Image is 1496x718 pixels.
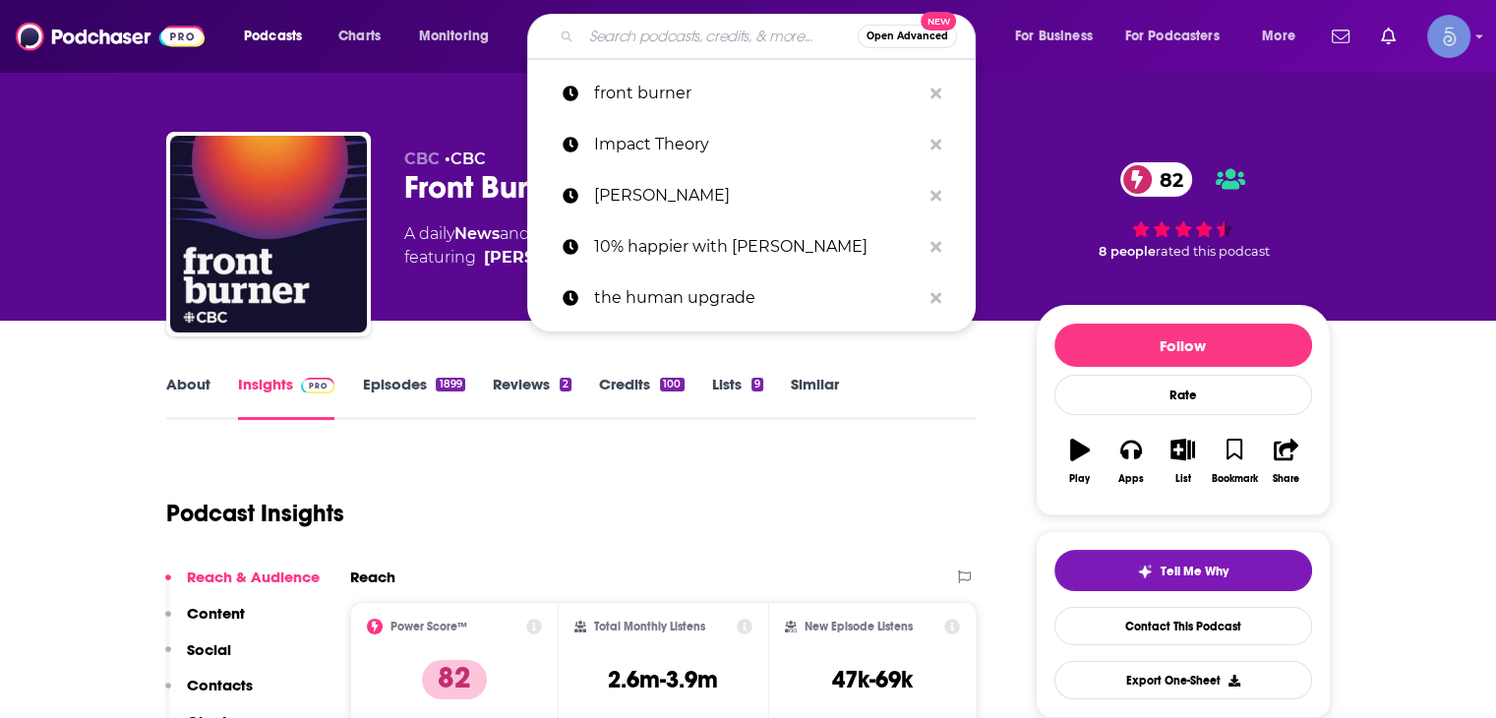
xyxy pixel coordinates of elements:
[1427,15,1470,58] span: Logged in as Spiral5-G1
[1211,473,1257,485] div: Bookmark
[1209,426,1260,497] button: Bookmark
[16,18,205,55] img: Podchaser - Follow, Share and Rate Podcasts
[1015,23,1093,50] span: For Business
[1140,162,1193,197] span: 82
[1120,162,1193,197] a: 82
[170,136,367,332] img: Front Burner
[594,221,921,272] p: 10% happier with dan harris
[1161,564,1228,579] span: Tell Me Why
[350,568,395,586] h2: Reach
[166,375,210,420] a: About
[751,378,763,391] div: 9
[1137,564,1153,579] img: tell me why sparkle
[594,170,921,221] p: dan harris
[187,640,231,659] p: Social
[599,375,684,420] a: Credits100
[238,375,335,420] a: InsightsPodchaser Pro
[1118,473,1144,485] div: Apps
[1001,21,1117,52] button: open menu
[165,676,253,712] button: Contacts
[594,119,921,170] p: Impact Theory
[1054,375,1312,415] div: Rate
[660,378,684,391] div: 100
[436,378,464,391] div: 1899
[546,14,994,59] div: Search podcasts, credits, & more...
[445,150,486,168] span: •
[1175,473,1191,485] div: List
[527,170,976,221] a: [PERSON_NAME]
[493,375,571,420] a: Reviews2
[594,620,705,633] h2: Total Monthly Listens
[1248,21,1320,52] button: open menu
[1054,324,1312,367] button: Follow
[1427,15,1470,58] button: Show profile menu
[187,604,245,623] p: Content
[1112,21,1248,52] button: open menu
[1156,244,1270,259] span: rated this podcast
[1054,661,1312,699] button: Export One-Sheet
[404,246,811,269] span: featuring
[1125,23,1220,50] span: For Podcasters
[594,272,921,324] p: the human upgrade
[338,23,381,50] span: Charts
[230,21,328,52] button: open menu
[1054,607,1312,645] a: Contact This Podcast
[1427,15,1470,58] img: User Profile
[527,272,976,324] a: the human upgrade
[1054,550,1312,591] button: tell me why sparkleTell Me Why
[858,25,957,48] button: Open AdvancedNew
[405,21,514,52] button: open menu
[791,375,839,420] a: Similar
[1260,426,1311,497] button: Share
[1273,473,1299,485] div: Share
[244,23,302,50] span: Podcasts
[1054,426,1106,497] button: Play
[560,378,571,391] div: 2
[921,12,956,30] span: New
[581,21,858,52] input: Search podcasts, credits, & more...
[1099,244,1156,259] span: 8 people
[1106,426,1157,497] button: Apps
[1373,20,1404,53] a: Show notifications dropdown
[326,21,392,52] a: Charts
[1069,473,1090,485] div: Play
[165,604,245,640] button: Content
[594,68,921,119] p: front burner
[362,375,464,420] a: Episodes1899
[527,68,976,119] a: front burner
[187,568,320,586] p: Reach & Audience
[301,378,335,393] img: Podchaser Pro
[166,499,344,528] h1: Podcast Insights
[832,665,913,694] h3: 47k-69k
[390,620,467,633] h2: Power Score™
[187,676,253,694] p: Contacts
[867,31,948,41] span: Open Advanced
[450,150,486,168] a: CBC
[165,568,320,604] button: Reach & Audience
[1324,20,1357,53] a: Show notifications dropdown
[404,222,811,269] div: A daily podcast
[527,221,976,272] a: 10% happier with [PERSON_NAME]
[712,375,763,420] a: Lists9
[419,23,489,50] span: Monitoring
[1157,426,1208,497] button: List
[454,224,500,243] a: News
[1036,150,1331,271] div: 82 8 peoplerated this podcast
[404,150,440,168] span: CBC
[608,665,718,694] h3: 2.6m-3.9m
[484,246,625,269] a: Jayme Poisson
[165,640,231,677] button: Social
[805,620,913,633] h2: New Episode Listens
[500,224,530,243] span: and
[422,660,487,699] p: 82
[1262,23,1295,50] span: More
[527,119,976,170] a: Impact Theory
